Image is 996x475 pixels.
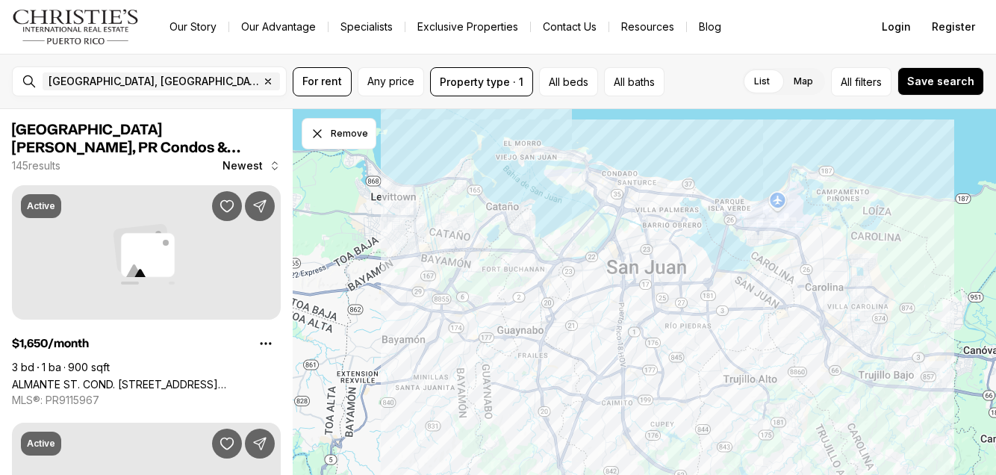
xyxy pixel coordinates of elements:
span: Register [932,21,975,33]
button: Register [923,12,984,42]
button: For rent [293,67,352,96]
button: Property options [251,329,281,358]
button: All beds [539,67,598,96]
a: Specialists [329,16,405,37]
a: Resources [609,16,686,37]
button: Share Property [245,429,275,459]
button: Property type · 1 [430,67,533,96]
label: List [742,68,782,95]
span: filters [855,74,882,90]
label: Map [782,68,825,95]
a: Exclusive Properties [405,16,530,37]
a: Our Story [158,16,228,37]
button: Save search [897,67,984,96]
span: Save search [907,75,974,87]
button: Newest [214,151,290,181]
button: Save Property: 203 CALLE FORTALEZA #6 [212,429,242,459]
button: Any price [358,67,424,96]
p: Active [27,438,55,450]
button: Share Property [245,191,275,221]
p: Active [27,200,55,212]
span: Login [882,21,911,33]
button: All baths [604,67,664,96]
a: Our Advantage [229,16,328,37]
button: Save Property: ALMANTE ST. COND. GUARIONEZ #APT. 3015 [212,191,242,221]
a: ALMANTE ST. COND. GUARIONEZ #APT. 3015, SAN JUAN PR, 00926 [12,378,281,391]
button: Login [873,12,920,42]
span: [GEOGRAPHIC_DATA], [GEOGRAPHIC_DATA], [GEOGRAPHIC_DATA] [49,75,259,87]
p: 145 results [12,160,60,172]
img: logo [12,9,140,45]
span: All [841,74,852,90]
span: Newest [222,160,263,172]
span: [GEOGRAPHIC_DATA][PERSON_NAME], PR Condos & Apartments for Rent [12,122,240,173]
a: Blog [687,16,733,37]
button: Allfilters [831,67,891,96]
button: Contact Us [531,16,609,37]
span: Any price [367,75,414,87]
span: For rent [302,75,342,87]
button: Dismiss drawing [302,118,376,149]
